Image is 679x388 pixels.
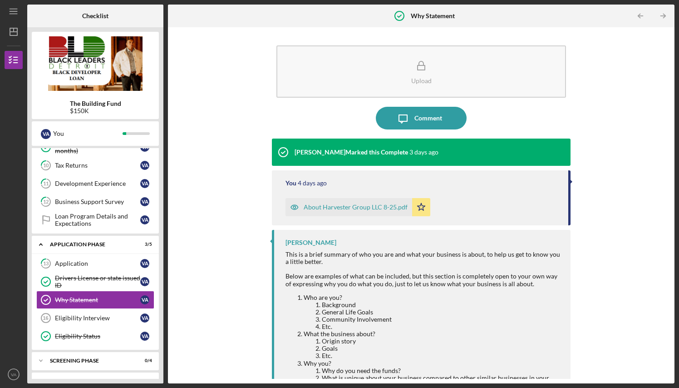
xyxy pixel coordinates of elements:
[55,213,140,227] div: Loan Program Details and Expectations
[36,291,154,309] a: Why StatementVA
[41,129,51,139] div: V A
[304,204,408,211] div: About Harvester Group LLC 8-25.pdf
[43,199,49,205] tspan: 12
[36,174,154,193] a: 11Development ExperienceVA
[5,365,23,383] button: VA
[55,198,140,205] div: Business Support Survey
[55,333,140,340] div: Eligibility Status
[43,163,49,169] tspan: 10
[36,156,154,174] a: 10Tax ReturnsVA
[298,179,327,187] time: 2025-08-22 04:32
[55,180,140,187] div: Development Experience
[140,295,149,304] div: V A
[136,378,152,384] div: 0 / 8
[43,181,49,187] tspan: 11
[36,211,154,229] a: Loan Program Details and ExpectationsVA
[36,309,154,327] a: 16Eligibility InterviewVA
[140,179,149,188] div: V A
[322,338,561,345] li: Origin story
[82,12,108,20] b: Checklist
[322,316,561,323] li: Community Involvement
[285,198,430,216] button: About Harvester Group LLC 8-25.pdf
[322,301,561,308] li: Background
[50,242,129,247] div: Application Phase
[36,254,154,273] a: 13ApplicationVA
[414,107,442,129] div: Comment
[36,273,154,291] a: Drivers License or state issued IDVA
[140,332,149,341] div: V A
[53,126,123,141] div: You
[55,260,140,267] div: Application
[43,261,49,267] tspan: 13
[55,162,140,169] div: Tax Returns
[140,215,149,224] div: V A
[140,313,149,323] div: V A
[304,294,561,330] li: Who are you?
[50,358,129,363] div: Screening Phase
[322,352,561,359] li: Etc.
[140,197,149,206] div: V A
[140,259,149,268] div: V A
[32,36,159,91] img: Product logo
[285,179,296,187] div: You
[322,308,561,316] li: General Life Goals
[36,327,154,345] a: Eligibility StatusVA
[295,149,408,156] div: [PERSON_NAME] Marked this Complete
[50,378,129,384] div: Approval Phase
[376,107,467,129] button: Comment
[55,314,140,322] div: Eligibility Interview
[140,161,149,170] div: V A
[411,12,455,20] b: Why Statement
[322,367,561,374] li: Why do you need the funds?
[140,277,149,286] div: V A
[322,323,561,330] li: Etc.
[70,107,121,114] div: $150K
[55,274,140,289] div: Drivers License or state issued ID
[43,315,48,321] tspan: 16
[276,45,566,98] button: Upload
[304,330,561,359] li: What the business about?
[322,345,561,352] li: Goals
[36,193,154,211] a: 12Business Support SurveyVA
[409,149,438,156] time: 2025-08-22 20:26
[70,100,121,107] b: The Building Fund
[285,239,336,246] div: [PERSON_NAME]
[136,358,152,363] div: 0 / 4
[55,296,140,303] div: Why Statement
[136,242,152,247] div: 3 / 5
[411,77,432,84] div: Upload
[11,372,17,377] text: VA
